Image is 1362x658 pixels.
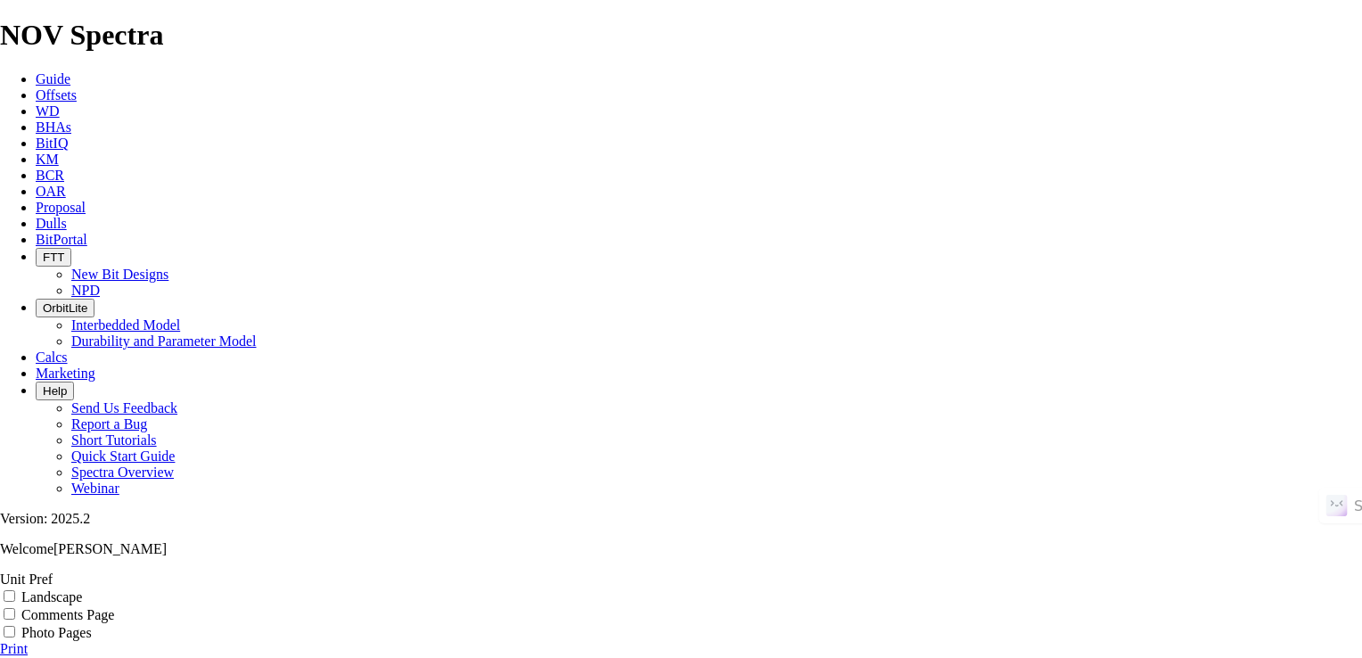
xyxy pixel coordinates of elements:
[36,103,60,119] a: WD
[71,333,257,349] a: Durability and Parameter Model
[36,136,68,151] a: BitIQ
[36,216,67,231] a: Dulls
[71,416,147,432] a: Report a Bug
[71,432,157,448] a: Short Tutorials
[36,382,74,400] button: Help
[71,400,177,415] a: Send Us Feedback
[71,481,119,496] a: Webinar
[36,248,71,267] button: FTT
[21,589,82,605] label: Landscape
[71,448,175,464] a: Quick Start Guide
[36,350,68,365] a: Calcs
[43,301,87,315] span: OrbitLite
[36,168,64,183] a: BCR
[36,366,95,381] a: Marketing
[71,317,180,333] a: Interbedded Model
[21,607,114,622] label: Comments Page
[21,625,92,640] label: Photo Pages
[71,283,100,298] a: NPD
[36,299,94,317] button: OrbitLite
[36,152,59,167] a: KM
[53,541,167,556] span: [PERSON_NAME]
[71,465,174,480] a: Spectra Overview
[36,119,71,135] a: BHAs
[36,232,87,247] a: BitPortal
[36,200,86,215] a: Proposal
[36,184,66,199] a: OAR
[71,267,168,282] a: New Bit Designs
[36,71,70,86] a: Guide
[36,87,77,103] a: Offsets
[43,251,64,264] span: FTT
[43,384,67,398] span: Help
